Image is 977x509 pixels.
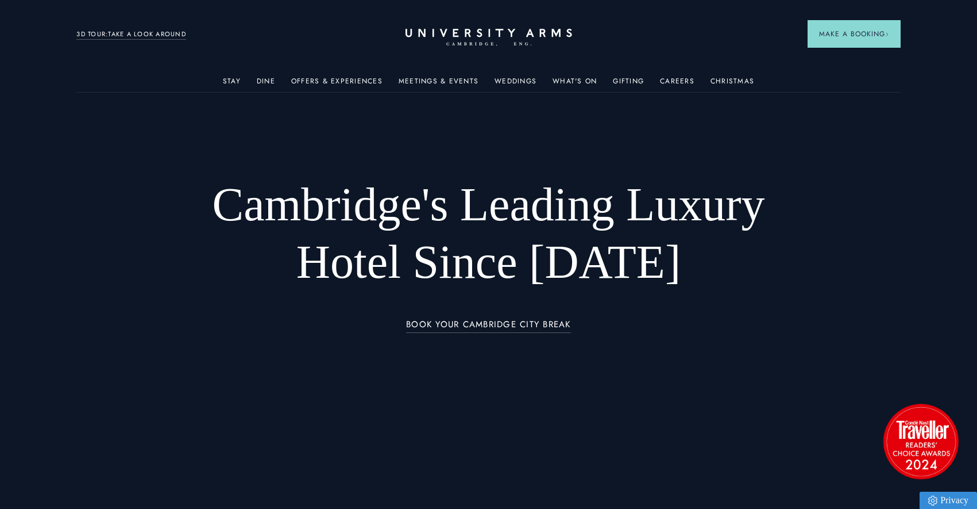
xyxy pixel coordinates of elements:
[819,29,889,39] span: Make a Booking
[76,29,186,40] a: 3D TOUR:TAKE A LOOK AROUND
[660,77,694,92] a: Careers
[223,77,241,92] a: Stay
[495,77,536,92] a: Weddings
[928,496,937,506] img: Privacy
[808,20,901,48] button: Make a BookingArrow icon
[613,77,644,92] a: Gifting
[291,77,383,92] a: Offers & Experiences
[182,176,795,291] h1: Cambridge's Leading Luxury Hotel Since [DATE]
[553,77,597,92] a: What's On
[406,29,572,47] a: Home
[406,320,571,333] a: BOOK YOUR CAMBRIDGE CITY BREAK
[885,32,889,36] img: Arrow icon
[257,77,275,92] a: Dine
[878,398,964,484] img: image-2524eff8f0c5d55edbf694693304c4387916dea5-1501x1501-png
[399,77,478,92] a: Meetings & Events
[920,492,977,509] a: Privacy
[710,77,754,92] a: Christmas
